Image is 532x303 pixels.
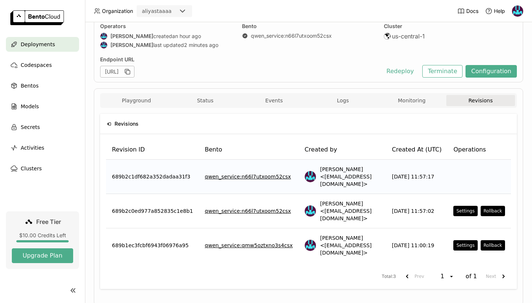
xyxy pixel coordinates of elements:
[308,95,377,106] button: Logs
[21,61,52,69] span: Codespaces
[320,200,380,222] span: [PERSON_NAME] <[EMAIL_ADDRESS][DOMAIN_NAME]>
[171,95,239,106] button: Status
[6,37,79,52] a: Deployments
[112,173,190,180] span: 689b2c1df682a352dadaa31f3
[485,7,505,15] div: Help
[305,240,316,251] img: Aliusha Redd
[484,208,502,214] div: Rollback
[251,33,332,39] a: qwen_service:n66l7utxoom52csx
[305,171,316,182] img: Aliusha Redd
[386,228,448,262] td: [DATE] 11:00:19
[21,81,38,90] span: Bentos
[456,208,474,214] div: Settings
[142,7,171,15] div: aliyastaaaa
[12,232,73,239] div: $10.00 Credits Left
[199,140,299,160] th: Bento
[512,6,523,17] img: Aliusha Redd
[453,240,477,251] button: Settings
[6,99,79,114] a: Models
[457,7,478,15] a: Docs
[382,273,396,280] span: Total : 3
[100,33,233,40] div: created
[305,205,316,217] img: Aliusha Redd
[242,23,375,30] div: Bento
[205,173,291,180] a: qwen_service:n66l7utxoom52csx
[392,33,425,40] span: us-central-1
[446,95,515,106] button: Revisions
[484,242,502,248] div: Rollback
[102,8,133,14] span: Organization
[36,218,61,225] span: Free Tier
[386,194,448,228] td: [DATE] 11:57:02
[438,273,449,280] div: 1
[465,273,477,280] span: of 1
[6,211,79,269] a: Free Tier$10.00 Credits LeftUpgrade Plan
[447,140,511,160] th: Operations
[386,140,448,160] th: Created At (UTC)
[112,242,189,249] span: 689b1ec3fcbf6943f06976a95
[112,207,193,215] span: 689b2c0ed977a852835c1e8b1
[465,65,517,78] button: Configuration
[100,42,107,48] img: Aliusha Redd
[21,164,42,173] span: Clusters
[10,10,64,25] img: logo
[100,56,377,63] div: Endpoint URL
[453,206,477,216] button: Settings
[21,123,40,132] span: Secrets
[456,242,474,248] div: Settings
[6,161,79,176] a: Clusters
[12,248,73,263] button: Upgrade Plan
[377,95,446,106] button: Monitoring
[110,42,153,48] strong: [PERSON_NAME]
[205,242,293,249] a: qwen_service:qmw5oztxno3s4csx
[384,23,517,30] div: Cluster
[172,8,173,15] input: Selected aliyastaaaa.
[466,8,478,14] span: Docs
[106,140,199,160] th: Revision ID
[449,273,454,279] svg: open
[100,66,134,78] div: [URL]
[320,234,380,256] span: [PERSON_NAME] <[EMAIL_ADDRESS][DOMAIN_NAME]>
[110,33,153,40] strong: [PERSON_NAME]
[6,140,79,155] a: Activities
[102,95,171,106] button: Playground
[483,270,511,283] button: next page. current page 1 of 1
[115,120,139,128] span: Revisions
[100,23,233,30] div: Operators
[494,8,505,14] span: Help
[21,102,39,111] span: Models
[400,270,427,283] button: previous page. current page 1 of 1
[381,65,419,78] button: Redeploy
[481,240,505,251] button: Rollback
[172,33,201,40] span: an hour ago
[422,65,463,78] button: Terminate
[21,143,44,152] span: Activities
[100,41,233,49] div: last updated
[386,160,448,194] td: [DATE] 11:57:17
[6,120,79,135] a: Secrets
[299,140,386,160] th: Created by
[481,206,505,216] button: Rollback
[240,95,308,106] button: Events
[205,207,291,215] a: qwen_service:n66l7utxoom52csx
[21,40,55,49] span: Deployments
[100,33,107,40] img: Aliusha Redd
[184,42,218,48] span: 2 minutes ago
[320,166,380,188] span: [PERSON_NAME] <[EMAIL_ADDRESS][DOMAIN_NAME]>
[6,78,79,93] a: Bentos
[6,58,79,72] a: Codespaces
